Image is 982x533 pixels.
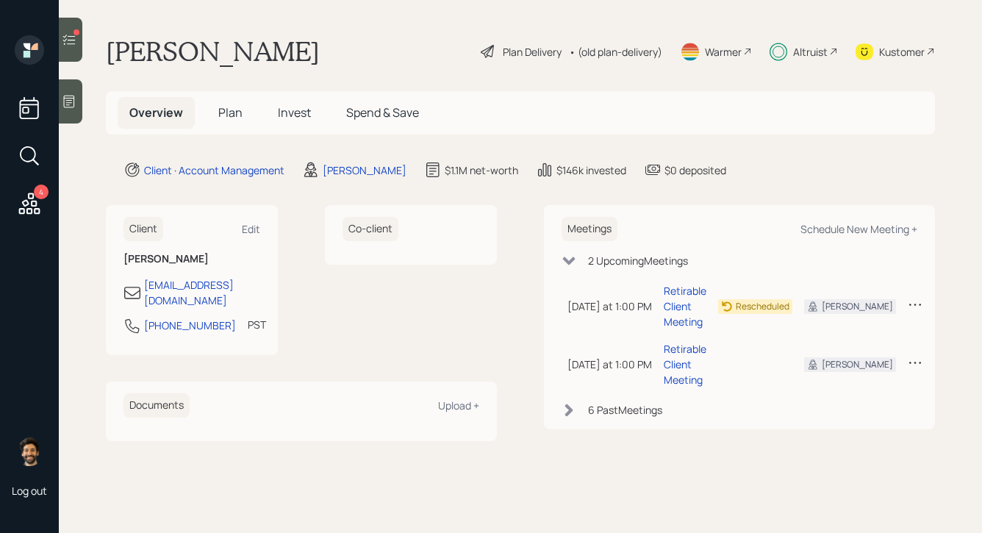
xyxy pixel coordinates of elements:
img: eric-schwartz-headshot.png [15,437,44,466]
div: [PERSON_NAME] [822,358,893,371]
div: Upload + [438,398,479,412]
div: [PERSON_NAME] [323,162,406,178]
div: Rescheduled [736,300,789,313]
div: 4 [34,185,49,199]
h6: Meetings [562,217,617,241]
div: Client · Account Management [144,162,284,178]
div: Retirable Client Meeting [664,341,706,387]
span: Plan [218,104,243,121]
div: [EMAIL_ADDRESS][DOMAIN_NAME] [144,277,260,308]
div: $146k invested [556,162,626,178]
div: Schedule New Meeting + [800,222,917,236]
div: Plan Delivery [503,44,562,60]
div: [PERSON_NAME] [822,300,893,313]
div: $0 deposited [664,162,726,178]
span: Invest [278,104,311,121]
div: Edit [242,222,260,236]
h1: [PERSON_NAME] [106,35,320,68]
h6: Client [123,217,163,241]
h6: Co-client [343,217,398,241]
div: Warmer [705,44,742,60]
div: 2 Upcoming Meeting s [588,253,688,268]
div: 6 Past Meeting s [588,402,662,418]
div: [DATE] at 1:00 PM [567,357,652,372]
div: $1.1M net-worth [445,162,518,178]
h6: [PERSON_NAME] [123,253,260,265]
div: Retirable Client Meeting [664,283,706,329]
h6: Documents [123,393,190,418]
span: Spend & Save [346,104,419,121]
div: Altruist [793,44,828,60]
div: Log out [12,484,47,498]
span: Overview [129,104,183,121]
div: Kustomer [879,44,925,60]
div: [DATE] at 1:00 PM [567,298,652,314]
div: PST [248,317,266,332]
div: [PHONE_NUMBER] [144,318,236,333]
div: • (old plan-delivery) [569,44,662,60]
